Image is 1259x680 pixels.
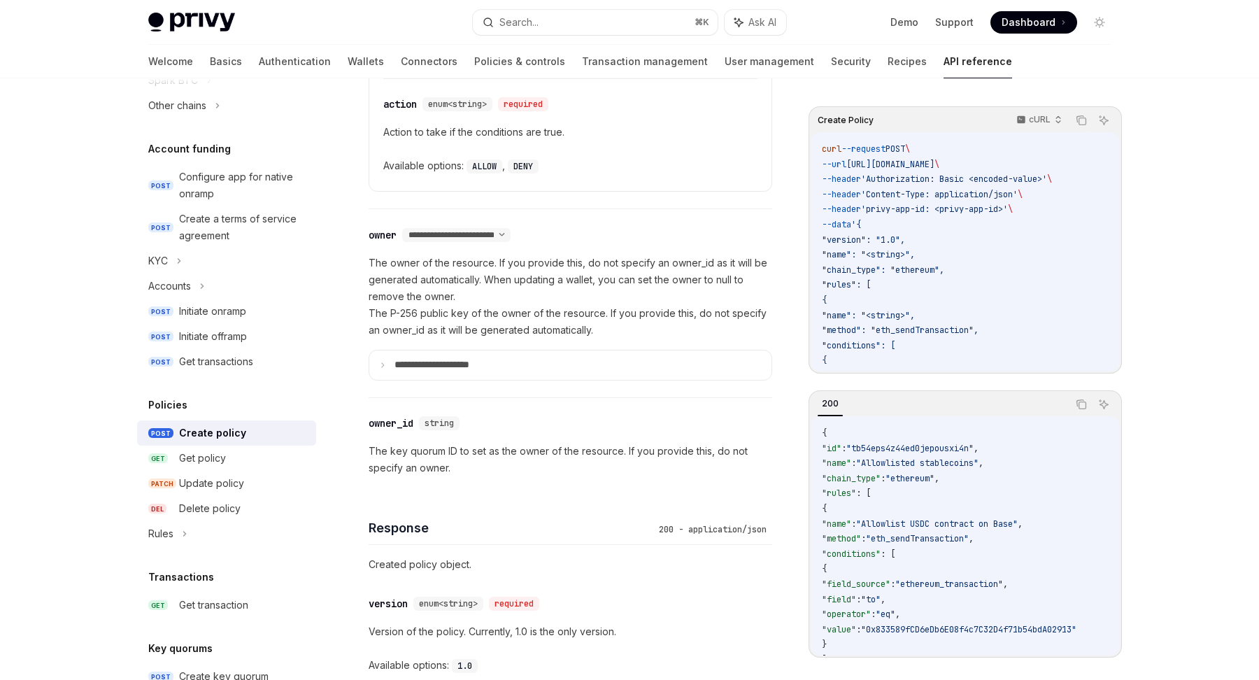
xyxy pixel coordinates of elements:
[499,14,539,31] div: Search...
[822,355,827,366] span: {
[934,159,939,170] span: \
[822,563,827,574] span: {
[148,479,176,489] span: PATCH
[1029,114,1051,125] p: cURL
[369,443,772,476] p: The key quorum ID to set as the owner of the resource. If you provide this, do not specify an owner.
[148,453,168,464] span: GET
[871,609,876,620] span: :
[369,228,397,242] div: owner
[137,446,316,471] a: GETGet policy
[137,593,316,618] a: GETGet transaction
[822,579,890,590] span: "field_source"
[818,115,874,126] span: Create Policy
[841,143,885,155] span: --request
[822,159,846,170] span: --url
[822,624,856,635] span: "value"
[822,443,841,454] span: "id"
[348,45,384,78] a: Wallets
[179,500,241,517] div: Delete policy
[822,518,851,530] span: "name"
[822,264,944,276] span: "chain_type": "ethereum",
[851,518,856,530] span: :
[369,597,408,611] div: version
[822,473,881,484] span: "chain_type"
[822,204,861,215] span: --header
[1072,395,1090,413] button: Copy the contents from the code block
[148,640,213,657] h5: Key quorums
[890,579,895,590] span: :
[1009,108,1068,132] button: cURL
[148,97,206,114] div: Other chains
[866,533,969,544] span: "eth_sendTransaction"
[498,97,548,111] div: required
[822,427,827,439] span: {
[846,159,934,170] span: [URL][DOMAIN_NAME]
[401,45,457,78] a: Connectors
[137,471,316,496] a: PATCHUpdate policy
[822,503,827,514] span: {
[969,533,974,544] span: ,
[1008,204,1013,215] span: \
[885,143,905,155] span: POST
[148,45,193,78] a: Welcome
[179,597,248,614] div: Get transaction
[428,99,487,110] span: enum<string>
[369,623,772,640] p: Version of the policy. Currently, 1.0 is the only version.
[148,141,231,157] h5: Account funding
[148,397,187,413] h5: Policies
[822,234,905,246] span: "version": "1.0",
[851,219,861,230] span: '{
[822,370,1013,381] span: "field_source": "ethereum_transaction",
[1088,11,1111,34] button: Toggle dark mode
[895,579,1003,590] span: "ethereum_transaction"
[822,488,856,499] span: "rules"
[861,624,1076,635] span: "0x833589fCD6eDb6E08f4c7C32D4f71b54bdA02913"
[489,597,539,611] div: required
[383,157,757,174] div: Available options:
[822,173,861,185] span: --header
[818,395,843,412] div: 200
[425,418,454,429] span: string
[831,45,871,78] a: Security
[1047,173,1052,185] span: \
[148,306,173,317] span: POST
[822,533,861,544] span: "method"
[179,450,226,467] div: Get policy
[137,349,316,374] a: POSTGet transactions
[259,45,331,78] a: Authentication
[822,310,915,321] span: "name": "<string>",
[148,253,168,269] div: KYC
[822,279,871,290] span: "rules": [
[467,157,508,174] div: ,
[179,353,253,370] div: Get transactions
[856,458,979,469] span: "Allowlisted stablecoins"
[822,340,895,351] span: "conditions": [
[473,10,718,35] button: Search...⌘K
[725,45,814,78] a: User management
[822,189,861,200] span: --header
[383,97,417,111] div: action
[179,425,246,441] div: Create policy
[935,15,974,29] a: Support
[822,249,915,260] span: "name": "<string>",
[885,473,934,484] span: "ethereum"
[137,496,316,521] a: DELDelete policy
[148,278,191,295] div: Accounts
[861,173,1047,185] span: 'Authorization: Basic <encoded-value>'
[137,206,316,248] a: POSTCreate a terms of service agreement
[695,17,709,28] span: ⌘ K
[148,222,173,233] span: POST
[944,45,1012,78] a: API reference
[822,325,979,336] span: "method": "eth_sendTransaction",
[822,654,832,665] span: ],
[148,428,173,439] span: POST
[856,488,871,499] span: : [
[881,594,885,605] span: ,
[1002,15,1055,29] span: Dashboard
[148,180,173,191] span: POST
[369,657,772,674] div: Available options:
[861,189,1018,200] span: 'Content-Type: application/json'
[876,609,895,620] span: "eq"
[369,556,772,573] p: Created policy object.
[888,45,927,78] a: Recipes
